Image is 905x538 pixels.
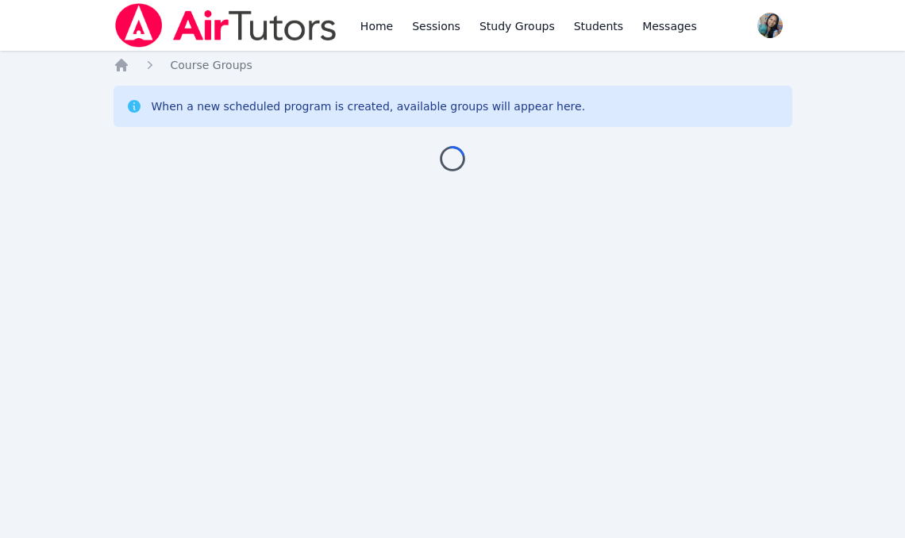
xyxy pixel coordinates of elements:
img: Air Tutors [114,3,338,48]
span: Course Groups [171,59,252,71]
span: Messages [642,18,697,34]
a: Course Groups [171,57,252,73]
div: When a new scheduled program is created, available groups will appear here. [152,98,586,114]
nav: Breadcrumb [114,57,792,73]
